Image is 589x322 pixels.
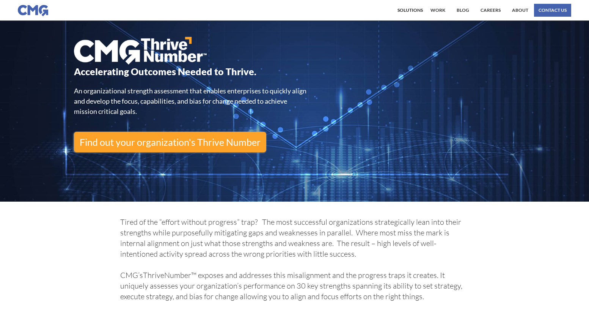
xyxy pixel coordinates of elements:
p: Tired of the “effort without progress” trap? The most successful organizations strategically lean... [116,209,473,309]
div: Solutions [397,8,423,13]
a: Careers [479,4,503,17]
div: Contact us [539,8,567,13]
a: Find out your organization's Thrive Number [74,132,266,152]
a: BLOG [455,4,471,17]
a: About [510,4,530,17]
h1: Accelerating Outcomes Needed to Thrive. [74,65,309,78]
a: work [429,4,447,17]
div: An organizational strength assessment that enables enterprises to quickly align and develop the f... [74,86,309,117]
img: CMG Consulting ThriveNumber Logo [74,37,207,65]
